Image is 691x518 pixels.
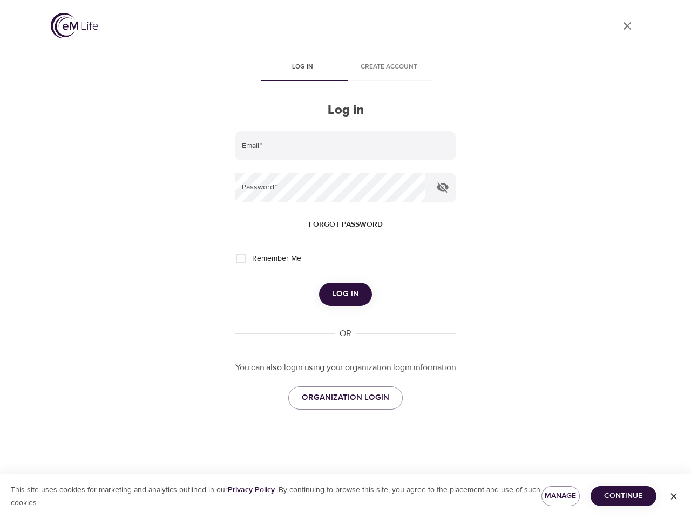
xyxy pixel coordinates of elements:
span: Create account [352,62,425,73]
button: Manage [541,486,580,506]
h2: Log in [235,103,456,118]
a: Privacy Policy [228,485,275,495]
div: OR [335,328,356,340]
span: ORGANIZATION LOGIN [302,391,389,405]
img: logo [51,13,98,38]
button: Log in [319,283,372,305]
span: Manage [550,489,571,503]
button: Continue [591,486,656,506]
a: ORGANIZATION LOGIN [288,386,403,409]
a: close [614,13,640,39]
button: Forgot password [304,215,387,235]
span: Remember Me [252,253,301,264]
span: Continue [599,489,648,503]
div: disabled tabs example [235,55,456,81]
span: Forgot password [309,218,383,231]
p: You can also login using your organization login information [235,362,456,374]
span: Log in [332,287,359,301]
span: Log in [266,62,339,73]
